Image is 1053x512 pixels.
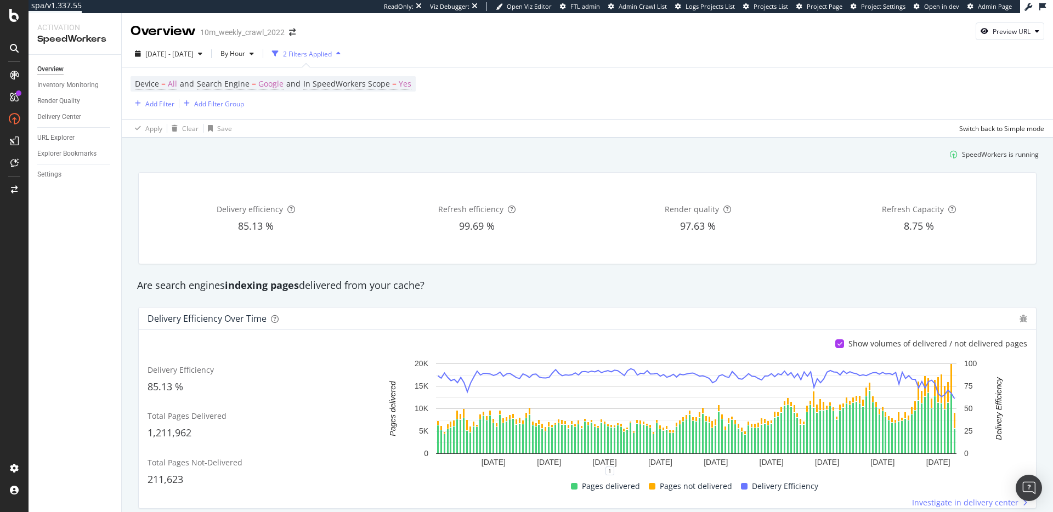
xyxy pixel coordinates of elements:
[179,97,244,110] button: Add Filter Group
[37,33,112,45] div: SpeedWorkers
[851,2,905,11] a: Project Settings
[648,458,672,467] text: [DATE]
[303,78,390,89] span: In SpeedWorkers Scope
[37,64,64,75] div: Overview
[37,148,114,160] a: Explorer Bookmarks
[217,124,232,133] div: Save
[660,480,732,493] span: Pages not delivered
[438,204,503,214] span: Refresh efficiency
[131,97,174,110] button: Add Filter
[37,111,81,123] div: Delivery Center
[593,458,617,467] text: [DATE]
[37,95,80,107] div: Render Quality
[760,458,784,467] text: [DATE]
[680,219,716,232] span: 97.63 %
[430,2,469,11] div: Viz Debugger:
[145,49,194,59] span: [DATE] - [DATE]
[148,426,191,439] span: 1,211,962
[148,365,214,375] span: Delivery Efficiency
[962,150,1039,159] div: SpeedWorkers is running
[268,45,345,62] button: 2 Filters Applied
[194,99,244,109] div: Add Filter Group
[752,480,818,493] span: Delivery Efficiency
[197,78,250,89] span: Search Engine
[182,124,199,133] div: Clear
[964,427,973,436] text: 25
[148,380,183,393] span: 85.13 %
[161,78,166,89] span: =
[216,49,245,58] span: By Hour
[37,64,114,75] a: Overview
[964,382,973,391] text: 75
[168,76,177,92] span: All
[882,204,944,214] span: Refresh Capacity
[496,2,552,11] a: Open Viz Editor
[582,480,640,493] span: Pages delivered
[37,169,61,180] div: Settings
[415,360,429,368] text: 20K
[978,2,1012,10] span: Admin Page
[976,22,1044,40] button: Preview URL
[37,95,114,107] a: Render Quality
[225,278,299,292] strong: indexing pages
[964,360,977,368] text: 100
[560,2,600,11] a: FTL admin
[926,458,950,467] text: [DATE]
[37,111,114,123] a: Delivery Center
[371,358,1021,471] svg: A chart.
[37,169,114,180] a: Settings
[912,497,1018,508] span: Investigate in delivery center
[399,76,411,92] span: Yes
[180,78,194,89] span: and
[605,467,614,475] div: 1
[967,2,1012,11] a: Admin Page
[283,49,332,59] div: 2 Filters Applied
[415,382,429,391] text: 15K
[424,450,428,458] text: 0
[665,204,719,214] span: Render quality
[796,2,842,11] a: Project Page
[131,120,162,137] button: Apply
[924,2,959,10] span: Open in dev
[955,120,1044,137] button: Switch back to Simple mode
[704,458,728,467] text: [DATE]
[145,124,162,133] div: Apply
[507,2,552,10] span: Open Viz Editor
[37,132,114,144] a: URL Explorer
[37,148,97,160] div: Explorer Bookmarks
[964,450,969,458] text: 0
[216,45,258,62] button: By Hour
[37,22,112,33] div: Activation
[148,411,227,421] span: Total Pages Delivered
[258,76,284,92] span: Google
[675,2,735,11] a: Logs Projects List
[815,458,839,467] text: [DATE]
[167,120,199,137] button: Clear
[415,405,429,413] text: 10K
[993,27,1031,36] div: Preview URL
[537,458,561,467] text: [DATE]
[145,99,174,109] div: Add Filter
[482,458,506,467] text: [DATE]
[388,380,397,436] text: Pages delivered
[132,278,1043,293] div: Are search engines delivered from your cache?
[912,497,1027,508] a: Investigate in delivery center
[37,79,99,91] div: Inventory Monitoring
[148,457,242,468] span: Total Pages Not-Delivered
[754,2,788,10] span: Projects List
[37,132,75,144] div: URL Explorer
[994,377,1003,440] text: Delivery Efficiency
[384,2,414,11] div: ReadOnly:
[570,2,600,10] span: FTL admin
[252,78,256,89] span: =
[459,219,495,232] span: 99.69 %
[200,27,285,38] div: 10m_weekly_crawl_2022
[148,473,183,486] span: 211,623
[148,313,267,324] div: Delivery Efficiency over time
[131,45,207,62] button: [DATE] - [DATE]
[203,120,232,137] button: Save
[848,338,1027,349] div: Show volumes of delivered / not delivered pages
[217,204,283,214] span: Delivery efficiency
[1020,315,1027,322] div: bug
